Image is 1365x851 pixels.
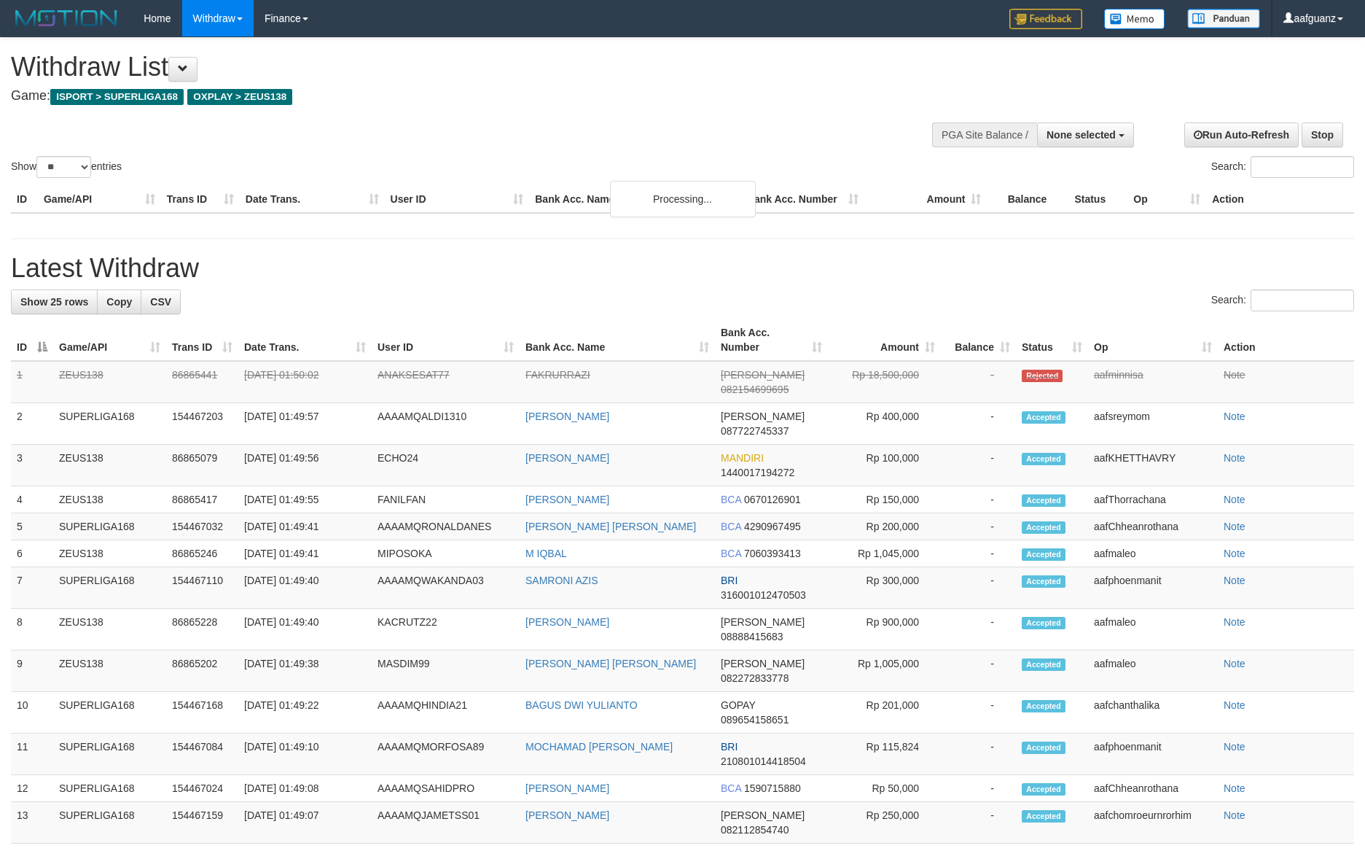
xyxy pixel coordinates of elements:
[1211,290,1354,311] label: Search:
[53,513,166,540] td: SUPERLIGA168
[744,782,801,794] span: Copy 1590715880 to clipboard
[1224,411,1245,422] a: Note
[53,775,166,802] td: SUPERLIGA168
[11,609,53,650] td: 8
[372,650,520,692] td: MASDIM99
[1224,452,1245,464] a: Note
[372,361,520,403] td: ANAKSESAT77
[828,567,941,609] td: Rp 300,000
[721,452,764,464] span: MANDIRI
[1088,319,1218,361] th: Op: activate to sort column ascending
[525,575,598,586] a: SAMRONI AZIS
[150,296,171,308] span: CSV
[828,802,941,844] td: Rp 250,000
[828,609,941,650] td: Rp 900,000
[1302,123,1343,147] a: Stop
[941,361,1016,403] td: -
[721,824,789,836] span: Copy 082112854740 to clipboard
[372,486,520,513] td: FANILFAN
[1009,9,1082,29] img: Feedback.jpg
[1022,370,1063,382] span: Rejected
[828,403,941,445] td: Rp 400,000
[1088,609,1218,650] td: aafmaleo
[238,802,372,844] td: [DATE] 01:49:07
[1251,290,1354,311] input: Search:
[1218,319,1354,361] th: Action
[1088,445,1218,486] td: aafKHETTHAVRY
[238,650,372,692] td: [DATE] 01:49:38
[385,186,530,213] th: User ID
[1047,129,1116,141] span: None selected
[53,540,166,567] td: ZEUS138
[1088,513,1218,540] td: aafChheanrothana
[721,782,741,794] span: BCA
[372,734,520,775] td: AAAAMQMORFOSA89
[238,486,372,513] td: [DATE] 01:49:55
[11,403,53,445] td: 2
[1022,411,1065,424] span: Accepted
[941,692,1016,734] td: -
[141,290,181,314] a: CSV
[11,319,53,361] th: ID: activate to sort column descending
[721,714,789,726] span: Copy 089654158651 to clipboard
[53,445,166,486] td: ZEUS138
[721,755,806,767] span: Copy 210801014418504 to clipboard
[1224,741,1245,753] a: Note
[238,361,372,403] td: [DATE] 01:50:02
[721,494,741,505] span: BCA
[36,156,91,178] select: Showentries
[941,567,1016,609] td: -
[238,403,372,445] td: [DATE] 01:49:57
[38,186,161,213] th: Game/API
[166,361,238,403] td: 86865441
[941,802,1016,844] td: -
[1088,692,1218,734] td: aafchanthalika
[1224,575,1245,586] a: Note
[166,513,238,540] td: 154467032
[11,89,896,104] h4: Game:
[525,658,696,669] a: [PERSON_NAME] [PERSON_NAME]
[1187,9,1260,28] img: panduan.png
[1224,699,1245,711] a: Note
[1088,361,1218,403] td: aafminnisa
[828,775,941,802] td: Rp 50,000
[1088,403,1218,445] td: aafsreymom
[828,486,941,513] td: Rp 150,000
[828,445,941,486] td: Rp 100,000
[941,319,1016,361] th: Balance: activate to sort column ascending
[53,802,166,844] td: SUPERLIGA168
[372,567,520,609] td: AAAAMQWAKANDA03
[1016,319,1088,361] th: Status: activate to sort column ascending
[166,403,238,445] td: 154467203
[828,540,941,567] td: Rp 1,045,000
[238,513,372,540] td: [DATE] 01:49:41
[987,186,1068,213] th: Balance
[610,181,756,217] div: Processing...
[864,186,987,213] th: Amount
[11,486,53,513] td: 4
[240,186,385,213] th: Date Trans.
[97,290,141,314] a: Copy
[372,775,520,802] td: AAAAMQSAHIDPRO
[525,782,609,794] a: [PERSON_NAME]
[1088,486,1218,513] td: aafThorrachana
[11,156,122,178] label: Show entries
[1022,617,1065,629] span: Accepted
[1224,494,1245,505] a: Note
[744,521,801,532] span: Copy 4290967495 to clipboard
[1022,521,1065,534] span: Accepted
[166,319,238,361] th: Trans ID: activate to sort column ascending
[106,296,132,308] span: Copy
[11,775,53,802] td: 12
[372,319,520,361] th: User ID: activate to sort column ascending
[1022,453,1065,465] span: Accepted
[1224,616,1245,628] a: Note
[1022,658,1065,671] span: Accepted
[721,589,806,601] span: Copy 316001012470503 to clipboard
[1224,658,1245,669] a: Note
[941,403,1016,445] td: -
[11,290,98,314] a: Show 25 rows
[11,186,38,213] th: ID
[721,548,741,559] span: BCA
[1206,186,1354,213] th: Action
